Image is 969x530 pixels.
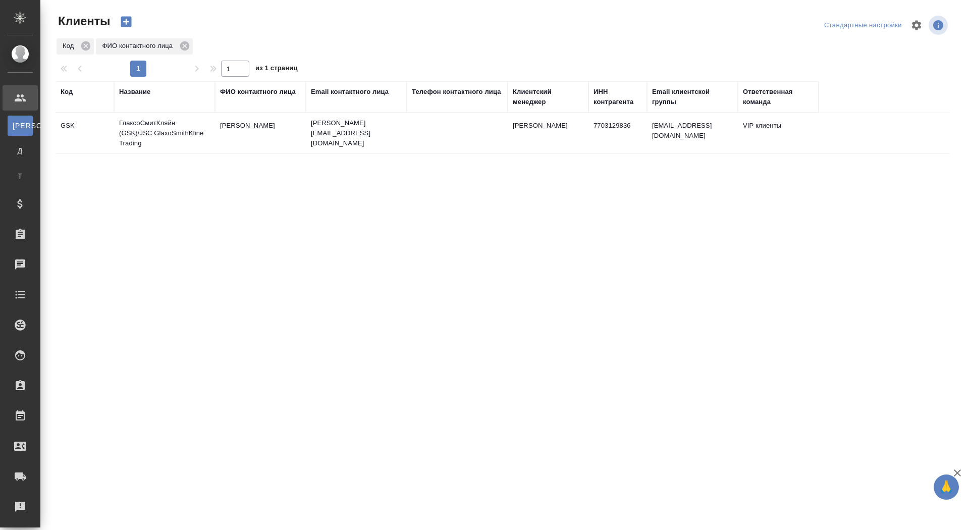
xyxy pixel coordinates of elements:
span: из 1 страниц [255,62,298,77]
p: Код [63,41,77,51]
div: ФИО контактного лица [220,87,296,97]
div: split button [822,18,904,33]
span: Т [13,171,28,181]
div: ИНН контрагента [594,87,642,107]
div: ФИО контактного лица [96,38,193,55]
a: Т [8,166,33,186]
td: GSK [56,116,114,151]
div: Ответственная команда [743,87,814,107]
td: [PERSON_NAME] [215,116,306,151]
p: [PERSON_NAME][EMAIL_ADDRESS][DOMAIN_NAME] [311,118,402,148]
a: [PERSON_NAME] [8,116,33,136]
td: ГлаксоСмитКляйн (GSK)\JSC GlaxoSmithKline Trading [114,113,215,153]
span: 🙏 [938,476,955,498]
span: [PERSON_NAME] [13,121,28,131]
div: Email клиентской группы [652,87,733,107]
td: 7703129836 [588,116,647,151]
span: Настроить таблицу [904,13,929,37]
div: Телефон контактного лица [412,87,501,97]
a: Д [8,141,33,161]
div: Код [61,87,73,97]
td: [PERSON_NAME] [508,116,588,151]
div: Название [119,87,150,97]
button: 🙏 [934,474,959,500]
div: Клиентский менеджер [513,87,583,107]
span: Посмотреть информацию [929,16,950,35]
div: Email контактного лица [311,87,389,97]
span: Клиенты [56,13,110,29]
td: [EMAIL_ADDRESS][DOMAIN_NAME] [647,116,738,151]
div: Код [57,38,94,55]
p: ФИО контактного лица [102,41,176,51]
span: Д [13,146,28,156]
button: Создать [114,13,138,30]
td: VIP клиенты [738,116,819,151]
